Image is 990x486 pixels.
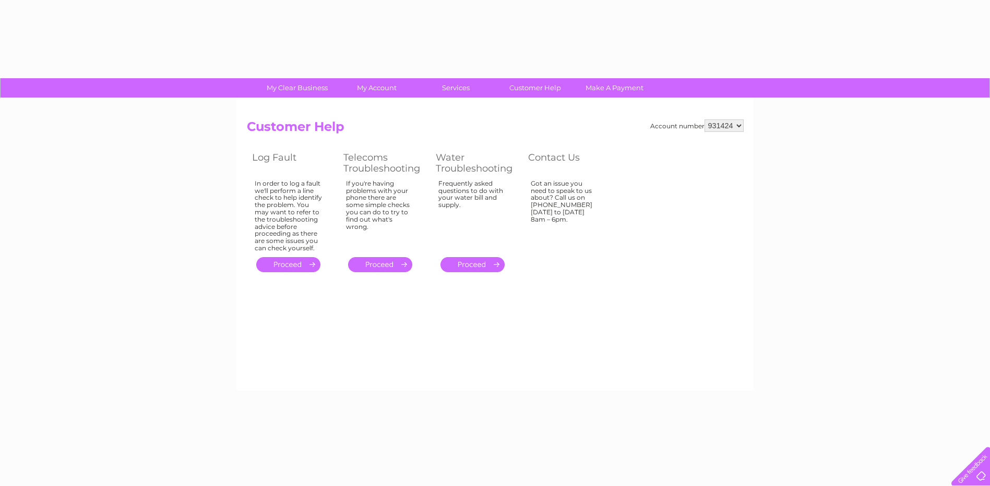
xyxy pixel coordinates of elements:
a: Customer Help [492,78,578,98]
th: Water Troubleshooting [431,149,523,177]
th: Contact Us [523,149,614,177]
div: If you're having problems with your phone there are some simple checks you can do to try to find ... [346,180,415,248]
div: Got an issue you need to speak to us about? Call us on [PHONE_NUMBER] [DATE] to [DATE] 8am – 6pm. [531,180,599,248]
a: . [256,257,320,272]
div: In order to log a fault we'll perform a line check to help identify the problem. You may want to ... [255,180,323,252]
a: My Account [333,78,420,98]
a: Services [413,78,499,98]
a: Make A Payment [571,78,658,98]
a: . [440,257,505,272]
th: Log Fault [247,149,338,177]
div: Account number [650,119,744,132]
div: Frequently asked questions to do with your water bill and supply. [438,180,507,248]
a: My Clear Business [254,78,340,98]
h2: Customer Help [247,119,744,139]
a: . [348,257,412,272]
th: Telecoms Troubleshooting [338,149,431,177]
